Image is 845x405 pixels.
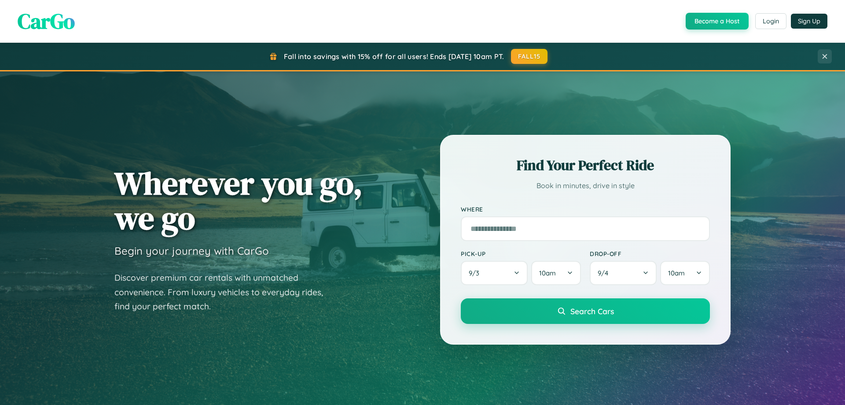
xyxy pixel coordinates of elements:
[539,269,556,277] span: 10am
[686,13,749,30] button: Become a Host
[598,269,613,277] span: 9 / 4
[531,261,581,285] button: 10am
[570,306,614,316] span: Search Cars
[590,250,710,257] label: Drop-off
[461,179,710,192] p: Book in minutes, drive in style
[755,13,786,29] button: Login
[461,261,528,285] button: 9/3
[511,49,548,64] button: FALL15
[461,250,581,257] label: Pick-up
[114,166,363,235] h1: Wherever you go, we go
[114,244,269,257] h3: Begin your journey with CarGo
[114,271,334,314] p: Discover premium car rentals with unmatched convenience. From luxury vehicles to everyday rides, ...
[469,269,484,277] span: 9 / 3
[461,205,710,213] label: Where
[461,298,710,324] button: Search Cars
[668,269,685,277] span: 10am
[590,261,657,285] button: 9/4
[284,52,504,61] span: Fall into savings with 15% off for all users! Ends [DATE] 10am PT.
[461,156,710,175] h2: Find Your Perfect Ride
[660,261,710,285] button: 10am
[18,7,75,36] span: CarGo
[791,14,827,29] button: Sign Up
